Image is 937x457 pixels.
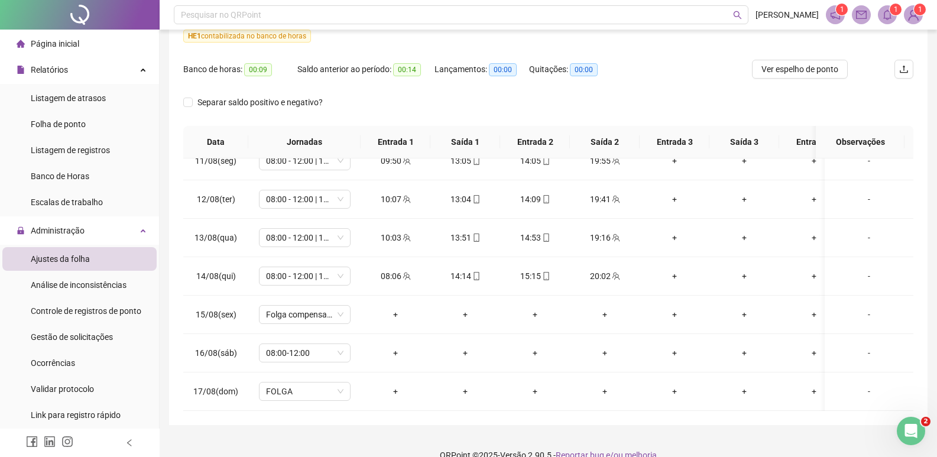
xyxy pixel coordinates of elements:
[756,8,819,21] span: [PERSON_NAME]
[904,6,922,24] img: 86995
[541,157,550,165] span: mobile
[579,346,630,359] div: +
[579,270,630,283] div: 20:02
[188,32,201,40] span: HE 1
[649,270,700,283] div: +
[401,272,411,280] span: team
[440,308,491,321] div: +
[834,308,904,321] div: -
[649,308,700,321] div: +
[890,4,902,15] sup: 1
[789,231,839,244] div: +
[31,145,110,155] span: Listagem de registros
[789,193,839,206] div: +
[440,231,491,244] div: 13:51
[894,5,898,14] span: 1
[31,254,90,264] span: Ajustes da folha
[195,156,236,166] span: 11/08(seg)
[579,193,630,206] div: 19:41
[579,385,630,398] div: +
[370,346,421,359] div: +
[709,126,779,158] th: Saída 3
[899,64,909,74] span: upload
[882,9,893,20] span: bell
[297,63,435,76] div: Saldo anterior ao período:
[834,231,904,244] div: -
[196,310,236,319] span: 15/08(sex)
[789,308,839,321] div: +
[196,271,236,281] span: 14/08(qui)
[856,9,867,20] span: mail
[440,385,491,398] div: +
[266,190,343,208] span: 08:00 - 12:00 | 13:00 - 17:00
[401,234,411,242] span: team
[897,417,925,445] iframe: Intercom live chat
[31,119,86,129] span: Folha de ponto
[31,171,89,181] span: Banco de Horas
[393,63,421,76] span: 00:14
[31,280,127,290] span: Análise de inconsistências
[836,4,848,15] sup: 1
[401,157,411,165] span: team
[779,126,849,158] th: Entrada 4
[183,63,297,76] div: Banco de horas:
[370,154,421,167] div: 09:50
[244,63,272,76] span: 00:09
[26,436,38,448] span: facebook
[719,308,770,321] div: +
[918,5,922,14] span: 1
[31,197,103,207] span: Escalas de trabalho
[510,270,560,283] div: 15:15
[31,358,75,368] span: Ocorrências
[266,152,343,170] span: 08:00 - 12:00 | 13:00 - 17:00
[195,348,237,358] span: 16/08(sáb)
[430,126,500,158] th: Saída 1
[266,267,343,285] span: 08:00 - 12:00 | 13:00 - 17:00
[266,383,343,400] span: FOLGA
[789,154,839,167] div: +
[649,154,700,167] div: +
[649,385,700,398] div: +
[266,229,343,247] span: 08:00 - 12:00 | 13:00 - 17:00
[471,272,481,280] span: mobile
[834,270,904,283] div: -
[611,157,620,165] span: team
[489,63,517,76] span: 00:00
[719,154,770,167] div: +
[471,195,481,203] span: mobile
[31,384,94,394] span: Validar protocolo
[125,439,134,447] span: left
[31,93,106,103] span: Listagem de atrasos
[193,96,328,109] span: Separar saldo positivo e negativo?
[921,417,930,426] span: 2
[31,226,85,235] span: Administração
[500,126,570,158] th: Entrada 2
[719,193,770,206] div: +
[194,233,237,242] span: 13/08(qua)
[17,226,25,235] span: lock
[570,126,640,158] th: Saída 2
[719,385,770,398] div: +
[789,346,839,359] div: +
[611,272,620,280] span: team
[579,231,630,244] div: 19:16
[579,154,630,167] div: 19:55
[197,195,235,204] span: 12/08(ter)
[579,308,630,321] div: +
[834,385,904,398] div: -
[649,231,700,244] div: +
[529,63,620,76] div: Quitações:
[370,270,421,283] div: 08:06
[370,385,421,398] div: +
[31,306,141,316] span: Controle de registros de ponto
[370,231,421,244] div: 10:03
[471,234,481,242] span: mobile
[541,272,550,280] span: mobile
[834,346,904,359] div: -
[17,40,25,48] span: home
[31,65,68,74] span: Relatórios
[31,332,113,342] span: Gestão de solicitações
[649,346,700,359] div: +
[914,4,926,15] sup: Atualize o seu contato no menu Meus Dados
[440,270,491,283] div: 14:14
